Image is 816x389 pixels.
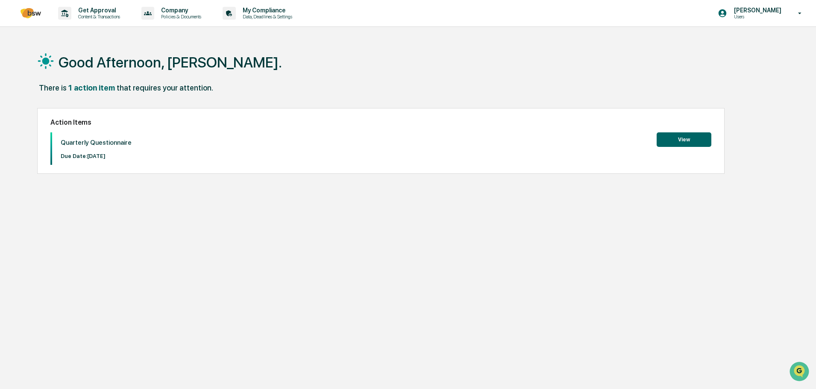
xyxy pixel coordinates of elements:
[117,83,213,92] div: that requires your attention.
[5,120,57,136] a: 🔎Data Lookup
[60,144,103,151] a: Powered byPylon
[50,118,711,126] h2: Action Items
[657,132,711,147] button: View
[657,135,711,143] a: View
[59,54,282,71] h1: Good Afternoon, [PERSON_NAME].
[9,65,24,81] img: 1746055101610-c473b297-6a78-478c-a979-82029cc54cd1
[17,108,55,116] span: Preclearance
[727,7,786,14] p: [PERSON_NAME]
[68,83,115,92] div: 1 action item
[71,14,124,20] p: Content & Transactions
[789,361,812,384] iframe: Open customer support
[29,74,108,81] div: We're available if you need us!
[61,139,132,146] p: Quarterly Questionnaire
[236,7,296,14] p: My Compliance
[236,14,296,20] p: Data, Deadlines & Settings
[21,8,41,18] img: logo
[71,7,124,14] p: Get Approval
[17,124,54,132] span: Data Lookup
[5,104,59,120] a: 🖐️Preclearance
[145,68,156,78] button: Start new chat
[154,14,205,20] p: Policies & Documents
[9,18,156,32] p: How can we help?
[61,153,132,159] p: Due Date: [DATE]
[70,108,106,116] span: Attestations
[727,14,786,20] p: Users
[39,83,67,92] div: There is
[29,65,140,74] div: Start new chat
[62,108,69,115] div: 🗄️
[154,7,205,14] p: Company
[9,108,15,115] div: 🖐️
[85,145,103,151] span: Pylon
[59,104,109,120] a: 🗄️Attestations
[9,125,15,132] div: 🔎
